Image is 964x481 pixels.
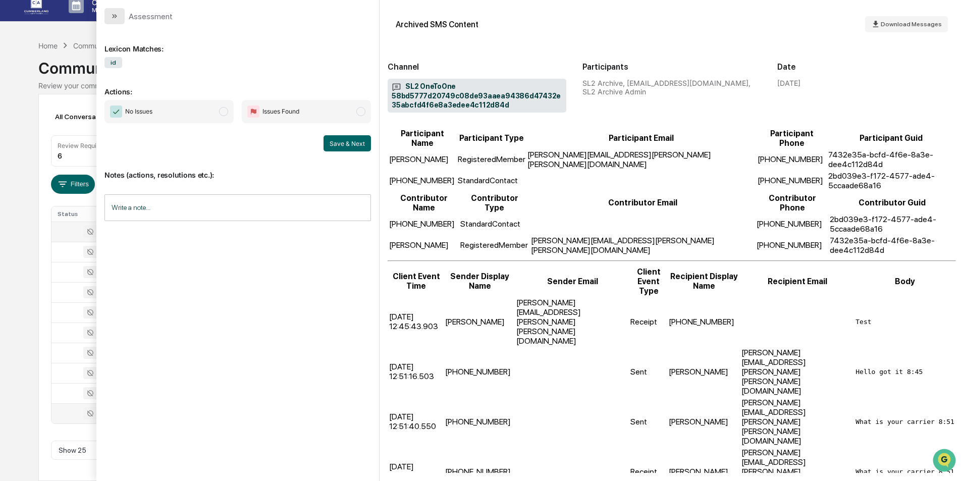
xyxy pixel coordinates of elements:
[445,266,515,296] th: Sender Display Name
[6,123,69,141] a: 🖐️Preclearance
[630,266,667,296] th: Client Event Type
[388,62,566,72] h2: Channel
[51,109,127,125] div: All Conversations
[630,347,667,396] td: Sent
[10,128,18,136] div: 🖐️
[516,297,629,346] td: [PERSON_NAME][EMAIL_ADDRESS][PERSON_NAME][PERSON_NAME][DOMAIN_NAME]
[10,21,184,37] p: How can we help?
[389,171,456,191] td: [PHONE_NUMBER]
[457,171,526,191] td: StandardContact
[530,235,755,255] td: [PERSON_NAME][EMAIL_ADDRESS][PERSON_NAME][PERSON_NAME][DOMAIN_NAME]
[71,171,122,179] a: Powered byPylon
[389,266,444,296] th: Client Event Time
[389,149,456,170] td: [PERSON_NAME]
[445,347,515,396] td: [PHONE_NUMBER]
[757,171,827,191] td: [PHONE_NUMBER]
[445,397,515,446] td: [PHONE_NUMBER]
[10,147,18,155] div: 🔎
[83,127,125,137] span: Attestations
[389,214,459,234] td: [PHONE_NUMBER]
[932,448,959,475] iframe: Open customer support
[58,151,62,160] div: 6
[527,128,756,148] th: Participant Email
[855,266,955,296] th: Body
[777,62,956,72] h2: Date
[829,193,955,213] th: Contributor Guid
[668,297,740,346] td: [PHONE_NUMBER]
[756,214,828,234] td: [PHONE_NUMBER]
[445,297,515,346] td: [PERSON_NAME]
[460,193,529,213] th: Contributor Type
[828,149,955,170] td: 7432e35a-bcfd-4f6e-8a3e-dee4c112d84d
[757,149,827,170] td: [PHONE_NUMBER]
[741,266,854,296] th: Recipient Email
[247,105,259,118] img: Flag
[104,158,371,179] p: Notes (actions, resolutions etc.):
[73,128,81,136] div: 🗄️
[51,175,95,194] button: Filters
[58,142,106,149] div: Review Required
[69,123,129,141] a: 🗄️Attestations
[530,193,755,213] th: Contributor Email
[516,266,629,296] th: Sender Email
[741,347,854,396] td: [PERSON_NAME][EMAIL_ADDRESS][PERSON_NAME][PERSON_NAME][DOMAIN_NAME]
[20,146,64,156] span: Data Lookup
[460,214,529,234] td: StandardContact
[396,20,478,29] div: Archived SMS Content
[855,368,954,376] pre: Hello got it 8:45
[881,21,942,28] span: Download Messages
[741,397,854,446] td: [PERSON_NAME][EMAIL_ADDRESS][PERSON_NAME][PERSON_NAME][DOMAIN_NAME]
[389,347,444,396] td: [DATE] 12:51:16.503
[389,235,459,255] td: [PERSON_NAME]
[457,128,526,148] th: Participant Type
[668,266,740,296] th: Recipient Display Name
[392,82,562,110] span: SL2 OneToOne 58bd5777d20749c08de93aaea94386d47432e35abcfd4f6e8a3edee4c112d84d
[756,193,828,213] th: Contributor Phone
[38,41,58,50] div: Home
[324,135,371,151] button: Save & Next
[460,235,529,255] td: RegisteredMember
[855,418,954,425] pre: What is your carrier 8:51
[828,128,955,148] th: Participant Guid
[34,77,166,87] div: Start new chat
[10,77,28,95] img: 1746055101610-c473b297-6a78-478c-a979-82029cc54cd1
[527,149,756,170] td: [PERSON_NAME][EMAIL_ADDRESS][PERSON_NAME][PERSON_NAME][DOMAIN_NAME]
[457,149,526,170] td: RegisteredMember
[582,79,761,96] div: SL2 Archive, [EMAIL_ADDRESS][DOMAIN_NAME], SL2 Archive Admin
[6,142,68,161] a: 🔎Data Lookup
[828,171,955,191] td: 2bd039e3-f172-4577-ade4-5ccaade68a16
[777,79,800,87] div: [DATE]
[73,41,155,50] div: Communications Archive
[756,235,828,255] td: [PHONE_NUMBER]
[668,347,740,396] td: [PERSON_NAME]
[172,80,184,92] button: Start new chat
[104,75,371,96] p: Actions:
[855,468,954,475] pre: What is your carrier 8:51
[110,105,122,118] img: Checkmark
[104,57,122,68] span: id
[51,206,117,222] th: Status
[389,128,456,148] th: Participant Name
[630,297,667,346] td: Receipt
[582,62,761,72] h2: Participants
[34,87,128,95] div: We're available if you need us!
[865,16,948,32] button: Download Messages
[125,106,152,117] span: No Issues
[668,397,740,446] td: [PERSON_NAME]
[630,397,667,446] td: Sent
[389,193,459,213] th: Contributor Name
[84,7,135,14] p: Manage Tasks
[389,297,444,346] td: [DATE] 12:45:43.903
[262,106,299,117] span: Issues Found
[104,32,371,53] div: Lexicon Matches:
[855,318,954,326] pre: Test
[20,127,65,137] span: Preclearance
[38,51,925,77] div: Communications Archive
[389,397,444,446] td: [DATE] 12:51:40.550
[38,81,925,90] div: Review your communication records across channels
[757,128,827,148] th: Participant Phone
[829,235,955,255] td: 7432e35a-bcfd-4f6e-8a3e-dee4c112d84d
[829,214,955,234] td: 2bd039e3-f172-4577-ade4-5ccaade68a16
